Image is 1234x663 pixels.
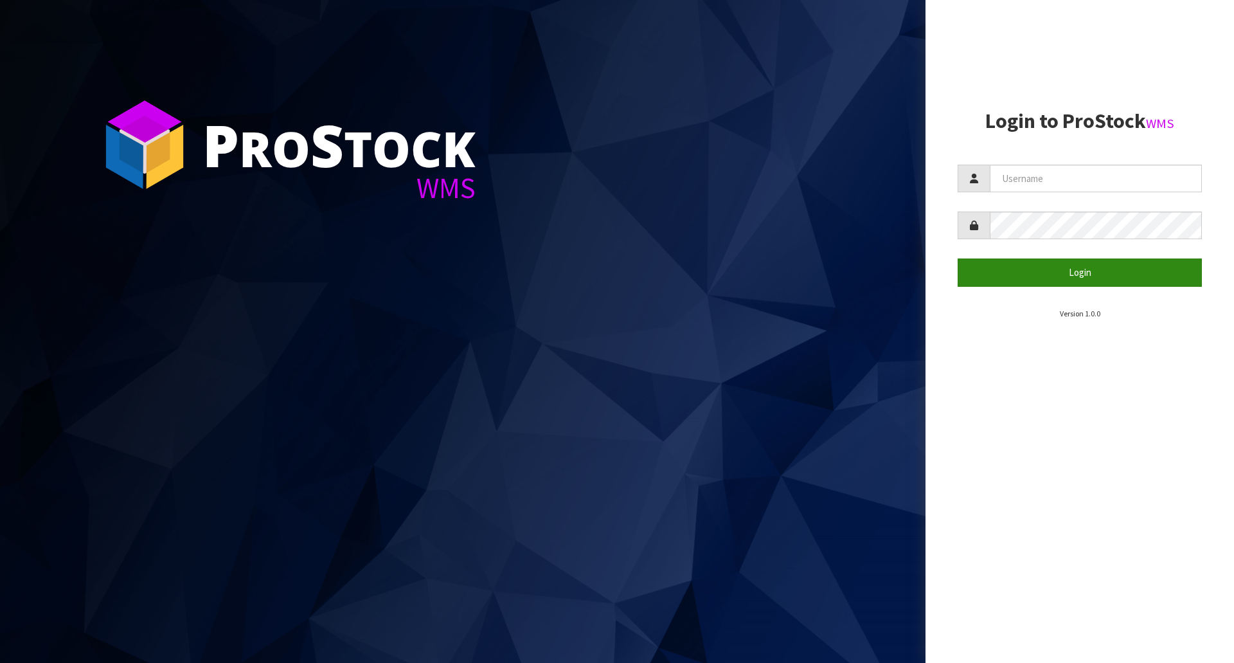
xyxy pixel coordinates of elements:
[96,96,193,193] img: ProStock Cube
[202,174,476,203] div: WMS
[310,105,344,184] span: S
[958,110,1202,132] h2: Login to ProStock
[958,259,1202,286] button: Login
[1060,309,1100,318] small: Version 1.0.0
[202,105,239,184] span: P
[202,116,476,174] div: ro tock
[990,165,1202,192] input: Username
[1146,115,1174,132] small: WMS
